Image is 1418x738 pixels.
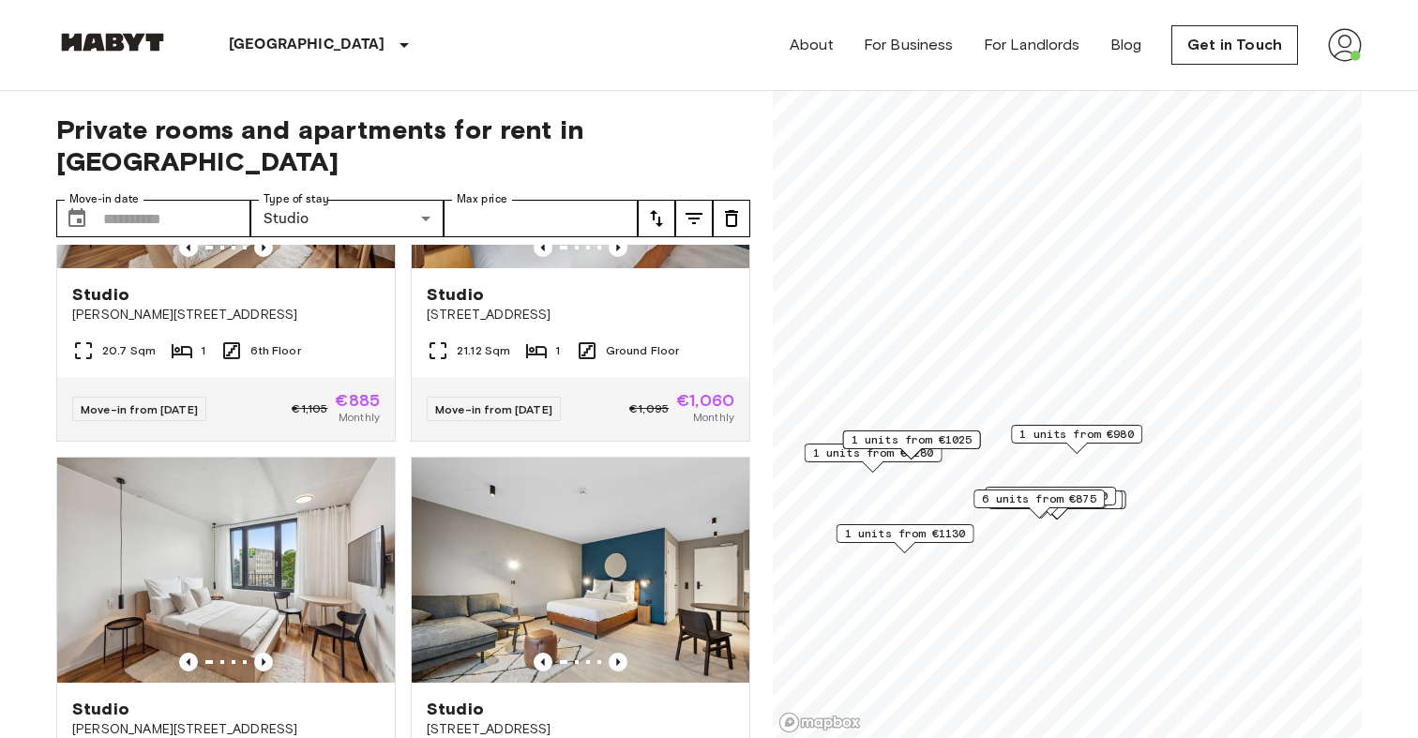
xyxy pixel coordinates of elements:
[638,200,675,237] button: tune
[339,409,380,426] span: Monthly
[676,392,734,409] span: €1,060
[845,525,966,542] span: 1 units from €1130
[457,191,507,207] label: Max price
[988,490,1126,520] div: Map marker
[534,238,552,257] button: Previous image
[984,34,1080,56] a: For Landlords
[457,342,510,359] span: 21.12 Sqm
[58,200,96,237] button: Choose date
[1011,425,1142,454] div: Map marker
[1328,28,1362,62] img: avatar
[229,34,385,56] p: [GEOGRAPHIC_DATA]
[72,306,380,324] span: [PERSON_NAME][STREET_ADDRESS]
[629,400,669,417] span: €1,095
[864,34,954,56] a: For Business
[805,444,943,473] div: Map marker
[852,431,973,448] span: 1 units from €1025
[609,653,627,671] button: Previous image
[837,524,974,553] div: Map marker
[435,402,552,416] span: Move-in from [DATE]
[427,283,484,306] span: Studio
[813,444,934,461] span: 1 units from €1280
[1019,426,1134,443] span: 1 units from €980
[555,342,560,359] span: 1
[713,200,750,237] button: tune
[609,238,627,257] button: Previous image
[179,238,198,257] button: Previous image
[985,487,1116,516] div: Map marker
[843,430,981,459] div: Map marker
[1110,34,1142,56] a: Blog
[57,458,395,683] img: Marketing picture of unit DE-01-186-625-01
[81,402,198,416] span: Move-in from [DATE]
[254,653,273,671] button: Previous image
[778,712,861,733] a: Mapbox logo
[102,342,156,359] span: 20.7 Sqm
[606,342,680,359] span: Ground Floor
[790,34,834,56] a: About
[412,458,749,683] img: Marketing picture of unit DE-01-484-105-01
[56,113,750,177] span: Private rooms and apartments for rent in [GEOGRAPHIC_DATA]
[72,698,129,720] span: Studio
[250,342,300,359] span: 6th Floor
[250,200,445,237] div: Studio
[56,33,169,52] img: Habyt
[201,342,205,359] span: 1
[179,653,198,671] button: Previous image
[264,191,329,207] label: Type of stay
[72,283,129,306] span: Studio
[534,653,552,671] button: Previous image
[675,200,713,237] button: tune
[427,306,734,324] span: [STREET_ADDRESS]
[693,409,734,426] span: Monthly
[427,698,484,720] span: Studio
[292,400,327,417] span: €1,105
[335,392,380,409] span: €885
[254,238,273,257] button: Previous image
[982,490,1096,507] span: 6 units from €875
[993,488,1108,505] span: 1 units from €780
[69,191,139,207] label: Move-in date
[973,489,1105,519] div: Map marker
[1171,25,1298,65] a: Get in Touch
